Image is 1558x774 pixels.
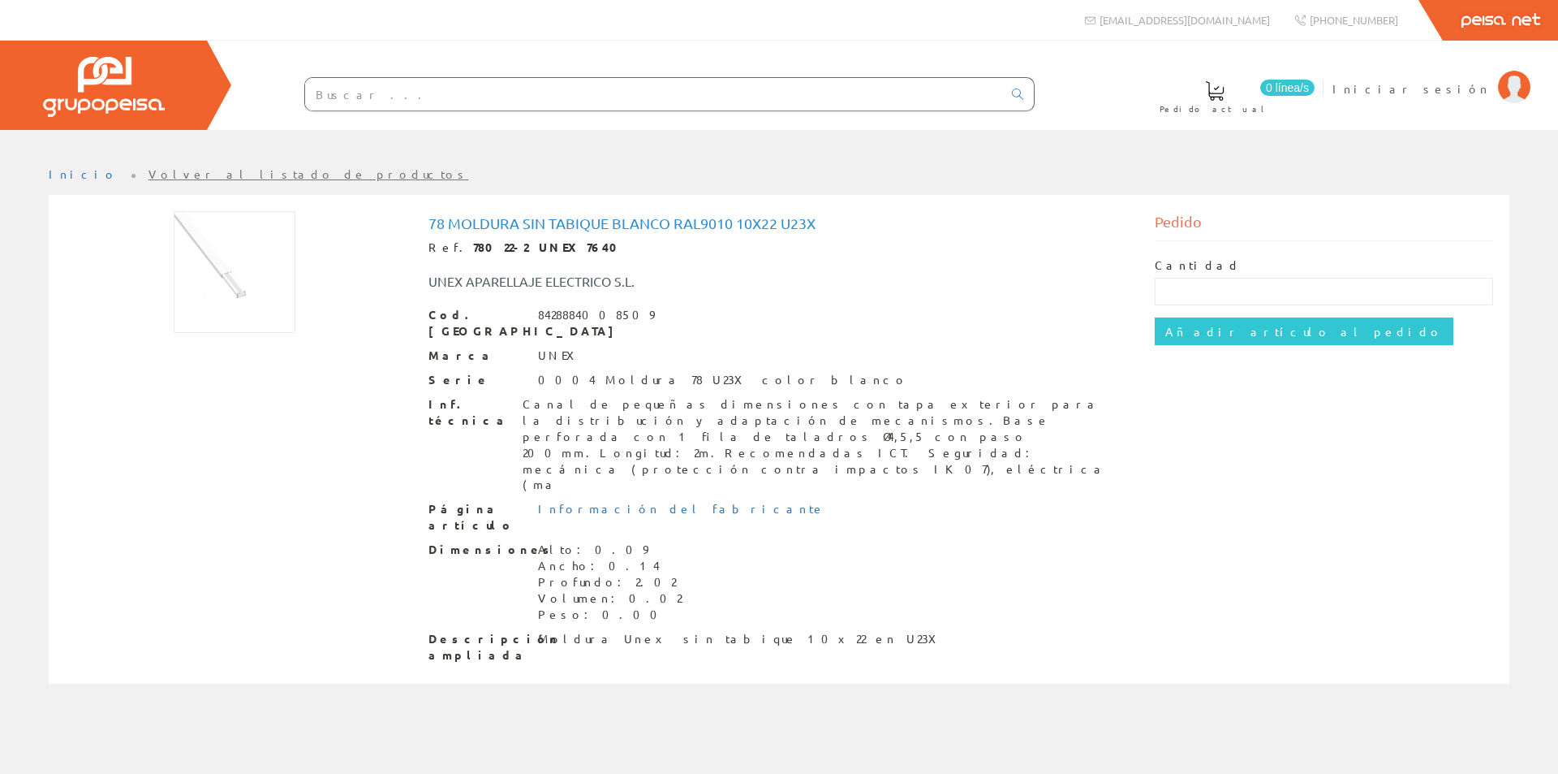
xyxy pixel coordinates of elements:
span: Marca [428,348,526,364]
span: Cod. [GEOGRAPHIC_DATA] [428,307,526,339]
img: Foto artículo 78 Moldura sin tabique blanco RAL9010 10x22 U23X (150x150) [174,211,295,333]
div: 8428884008509 [538,307,654,323]
div: Moldura Unex sin tabique 10x22 en U23X [538,631,946,647]
input: Añadir artículo al pedido [1155,318,1453,345]
div: Peso: 0.00 [538,607,682,623]
div: UNEX APARELLAJE ELECTRICO S.L. [416,272,840,291]
label: Cantidad [1155,257,1241,274]
a: Inicio [49,166,118,181]
strong: 78022-2 UNEX7640 [473,240,628,254]
div: Alto: 0.09 [538,542,682,558]
h1: 78 Moldura sin tabique blanco RAL9010 10x22 U23X [428,215,1130,231]
span: Pedido actual [1160,101,1270,117]
div: Ancho: 0.14 [538,558,682,574]
a: Iniciar sesión [1332,67,1530,83]
div: Canal de pequeñas dimensiones con tapa exterior para la distribución y adaptación de mecanismos.B... [523,396,1130,494]
a: Volver al listado de productos [148,166,469,181]
input: Buscar ... [305,78,1002,110]
span: Inf. técnica [428,396,510,429]
span: [PHONE_NUMBER] [1310,13,1398,27]
div: Pedido [1155,211,1494,241]
span: Dimensiones [428,542,526,558]
span: Descripción ampliada [428,631,526,664]
div: 0004 Moldura 78 U23X color blanco [538,372,908,388]
span: Página artículo [428,501,526,534]
a: Información del fabricante [538,501,825,516]
div: Profundo: 2.02 [538,574,682,590]
div: Volumen: 0.02 [538,590,682,607]
span: [EMAIL_ADDRESS][DOMAIN_NAME] [1100,13,1270,27]
img: Grupo Peisa [43,57,165,117]
span: Iniciar sesión [1332,80,1490,97]
div: Ref. [428,240,1130,256]
span: 0 línea/s [1260,80,1315,96]
span: Serie [428,372,526,388]
div: UNEX [538,348,584,364]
